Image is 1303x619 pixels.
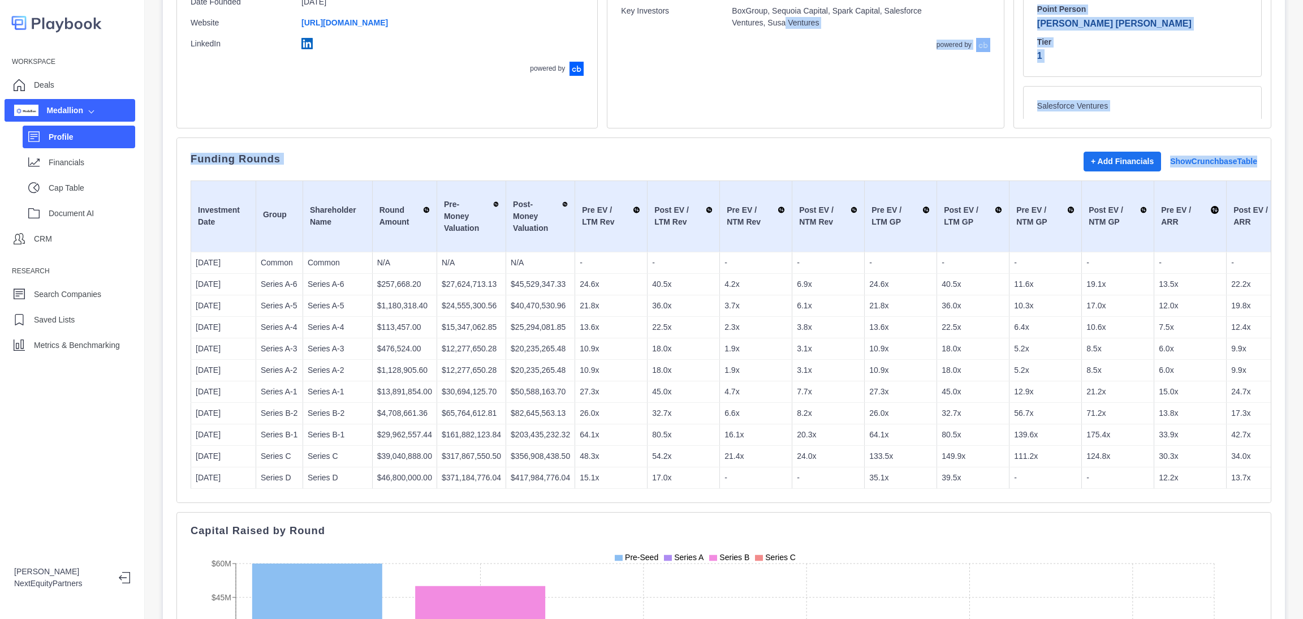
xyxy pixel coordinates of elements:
[261,257,298,269] p: Common
[14,578,110,590] p: NextEquityPartners
[377,278,432,290] p: $257,668.20
[1140,204,1147,216] img: Sort
[34,289,101,300] p: Search Companies
[511,343,570,355] p: $20,235,265.48
[633,204,640,216] img: Sort
[34,233,52,245] p: CRM
[196,321,251,333] p: [DATE]
[942,386,1004,398] p: 45.0x
[196,386,251,398] p: [DATE]
[377,300,432,312] p: $1,180,318.40
[1037,37,1248,48] h6: Tier
[654,204,713,228] div: Post EV / LTM Rev
[261,386,298,398] p: Series A-1
[942,343,1004,355] p: 18.0x
[1086,407,1149,419] p: 71.2x
[580,450,642,462] p: 48.3x
[580,407,642,419] p: 26.0x
[797,429,860,441] p: 20.3x
[308,321,368,333] p: Series A-4
[1231,300,1294,312] p: 19.8x
[1014,300,1077,312] p: 10.3x
[869,278,932,290] p: 24.6x
[11,11,102,35] img: logo-colored
[765,553,796,562] span: Series C
[869,450,932,462] p: 133.5x
[724,450,787,462] p: 21.4x
[869,343,932,355] p: 10.9x
[377,407,432,419] p: $4,708,661.36
[1159,300,1222,312] p: 12.0x
[308,300,368,312] p: Series A-5
[301,18,388,27] a: [URL][DOMAIN_NAME]
[196,300,251,312] p: [DATE]
[582,204,640,228] div: Pre EV / LTM Rev
[196,472,251,484] p: [DATE]
[724,386,787,398] p: 4.7x
[580,429,642,441] p: 64.1x
[14,566,110,578] p: [PERSON_NAME]
[1086,472,1149,484] p: -
[724,472,787,484] p: -
[942,321,1004,333] p: 22.5x
[942,429,1004,441] p: 80.5x
[1014,386,1077,398] p: 12.9x
[724,300,787,312] p: 3.7x
[1159,343,1222,355] p: 6.0x
[1037,100,1139,111] p: Salesforce Ventures
[1014,364,1077,376] p: 5.2x
[1014,343,1077,355] p: 5.2x
[869,407,932,419] p: 26.0x
[191,38,292,53] p: LinkedIn
[377,364,432,376] p: $1,128,905.60
[652,278,715,290] p: 40.5x
[1231,429,1294,441] p: 42.7x
[442,364,501,376] p: $12,277,650.28
[308,450,368,462] p: Series C
[261,407,298,419] p: Series B-2
[442,450,501,462] p: $317,867,550.50
[1014,257,1077,269] p: -
[1159,450,1222,462] p: 30.3x
[869,257,932,269] p: -
[196,343,251,355] p: [DATE]
[212,559,231,568] tspan: $60M
[1086,300,1149,312] p: 17.0x
[511,364,570,376] p: $20,235,265.48
[652,386,715,398] p: 45.0x
[1231,407,1294,419] p: 17.3x
[442,257,501,269] p: N/A
[196,257,251,269] p: [DATE]
[261,450,298,462] p: Series C
[1086,450,1149,462] p: 124.8x
[580,472,642,484] p: 15.1x
[942,257,1004,269] p: -
[1159,429,1222,441] p: 33.9x
[1159,321,1222,333] p: 7.5x
[377,450,432,462] p: $39,040,888.00
[442,343,501,355] p: $12,277,650.28
[652,300,715,312] p: 36.0x
[34,314,75,326] p: Saved Lists
[308,472,368,484] p: Series D
[308,278,368,290] p: Series A-6
[797,343,860,355] p: 3.1x
[261,429,298,441] p: Series B-1
[1159,407,1222,419] p: 13.8x
[1231,321,1294,333] p: 12.4x
[652,450,715,462] p: 54.2x
[1161,204,1219,228] div: Pre EV / ARR
[301,38,313,49] img: linkedin-logo
[49,208,135,220] p: Document AI
[377,429,432,441] p: $29,962,557.44
[442,300,501,312] p: $24,555,300.56
[261,472,298,484] p: Series D
[562,199,568,210] img: Sort
[1014,321,1077,333] p: 6.4x
[191,17,292,29] p: Website
[1016,204,1075,228] div: Pre EV / NTM GP
[652,429,715,441] p: 80.5x
[212,593,231,602] tspan: $45M
[493,199,499,210] img: Sort
[511,257,570,269] p: N/A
